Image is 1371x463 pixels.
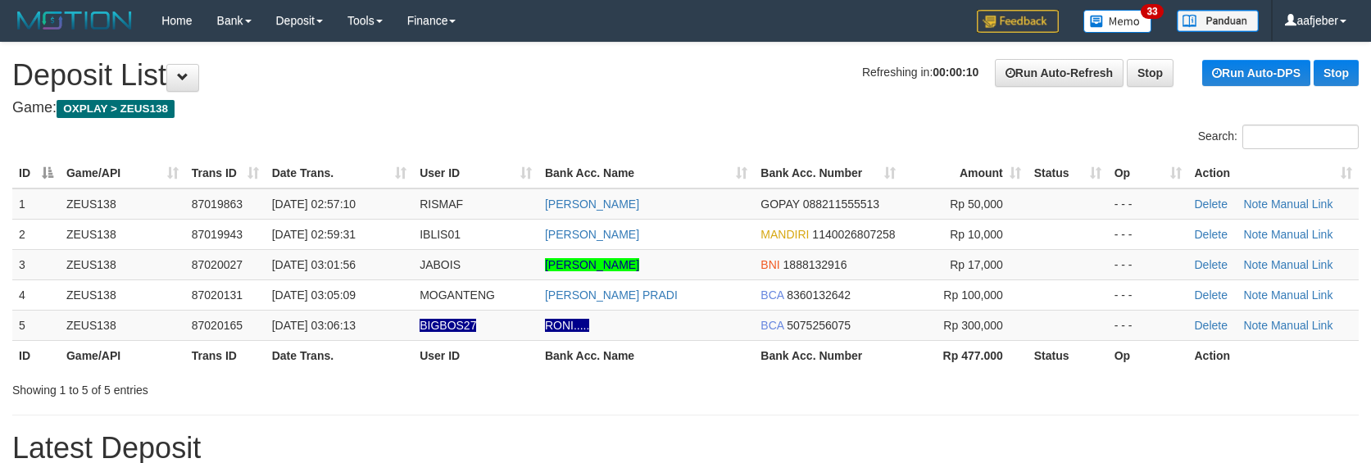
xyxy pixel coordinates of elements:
h4: Game: [12,100,1359,116]
img: Feedback.jpg [977,10,1059,33]
a: Stop [1127,59,1174,87]
th: Bank Acc. Number: activate to sort column ascending [754,158,902,188]
span: IBLIS01 [420,228,461,241]
td: - - - [1108,279,1188,310]
a: [PERSON_NAME] [545,197,639,211]
a: Manual Link [1271,228,1333,241]
span: JABOIS [420,258,461,271]
span: Rp 100,000 [943,288,1002,302]
td: ZEUS138 [60,188,185,220]
span: 87020165 [192,319,243,332]
span: Copy 8360132642 to clipboard [787,288,851,302]
td: - - - [1108,219,1188,249]
th: Op [1108,340,1188,370]
a: Note [1243,288,1268,302]
td: - - - [1108,310,1188,340]
th: Trans ID: activate to sort column ascending [185,158,266,188]
td: ZEUS138 [60,249,185,279]
a: Run Auto-Refresh [995,59,1124,87]
span: GOPAY [760,197,799,211]
th: Date Trans.: activate to sort column ascending [266,158,414,188]
span: Rp 17,000 [950,258,1003,271]
span: [DATE] 03:01:56 [272,258,356,271]
a: Run Auto-DPS [1202,60,1310,86]
th: Date Trans. [266,340,414,370]
span: [DATE] 03:05:09 [272,288,356,302]
img: Button%20Memo.svg [1083,10,1152,33]
th: Game/API [60,340,185,370]
td: ZEUS138 [60,310,185,340]
span: 87019863 [192,197,243,211]
h1: Deposit List [12,59,1359,92]
a: Delete [1195,288,1228,302]
th: Op: activate to sort column ascending [1108,158,1188,188]
th: Amount: activate to sort column ascending [902,158,1028,188]
span: [DATE] 03:06:13 [272,319,356,332]
a: Manual Link [1271,258,1333,271]
img: MOTION_logo.png [12,8,137,33]
th: Action: activate to sort column ascending [1188,158,1360,188]
td: 3 [12,249,60,279]
th: User ID: activate to sort column ascending [413,158,538,188]
a: Manual Link [1271,197,1333,211]
span: Copy 1888132916 to clipboard [783,258,847,271]
th: Bank Acc. Number [754,340,902,370]
a: Note [1243,197,1268,211]
span: [DATE] 02:57:10 [272,197,356,211]
td: 4 [12,279,60,310]
span: Rp 300,000 [943,319,1002,332]
th: Bank Acc. Name: activate to sort column ascending [538,158,754,188]
span: RISMAF [420,197,463,211]
a: Delete [1195,319,1228,332]
span: Copy 5075256075 to clipboard [787,319,851,332]
span: [DATE] 02:59:31 [272,228,356,241]
th: Trans ID [185,340,266,370]
th: Game/API: activate to sort column ascending [60,158,185,188]
th: ID [12,340,60,370]
td: ZEUS138 [60,279,185,310]
span: BCA [760,319,783,332]
span: Copy 088211555513 to clipboard [803,197,879,211]
span: BCA [760,288,783,302]
a: RONI..... [545,319,589,332]
label: Search: [1198,125,1359,149]
a: [PERSON_NAME] PRADI [545,288,678,302]
a: Delete [1195,258,1228,271]
a: [PERSON_NAME] [545,228,639,241]
th: ID: activate to sort column descending [12,158,60,188]
a: Manual Link [1271,288,1333,302]
input: Search: [1242,125,1359,149]
div: Showing 1 to 5 of 5 entries [12,375,559,398]
th: Bank Acc. Name [538,340,754,370]
span: Rp 10,000 [950,228,1003,241]
th: Status: activate to sort column ascending [1028,158,1108,188]
span: Refreshing in: [862,66,978,79]
span: 33 [1141,4,1163,19]
a: Delete [1195,197,1228,211]
td: - - - [1108,249,1188,279]
span: Copy 1140026807258 to clipboard [812,228,895,241]
strong: 00:00:10 [933,66,978,79]
a: [PERSON_NAME] [545,258,639,271]
th: User ID [413,340,538,370]
th: Status [1028,340,1108,370]
img: panduan.png [1177,10,1259,32]
span: MANDIRI [760,228,809,241]
td: 5 [12,310,60,340]
a: Note [1243,228,1268,241]
a: Delete [1195,228,1228,241]
span: Nama rekening ada tanda titik/strip, harap diedit [420,319,476,332]
span: 87019943 [192,228,243,241]
a: Note [1243,319,1268,332]
span: BNI [760,258,779,271]
th: Rp 477.000 [902,340,1028,370]
span: MOGANTENG [420,288,495,302]
td: - - - [1108,188,1188,220]
td: 1 [12,188,60,220]
a: Manual Link [1271,319,1333,332]
span: 87020027 [192,258,243,271]
span: OXPLAY > ZEUS138 [57,100,175,118]
a: Stop [1314,60,1359,86]
td: ZEUS138 [60,219,185,249]
a: Note [1243,258,1268,271]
